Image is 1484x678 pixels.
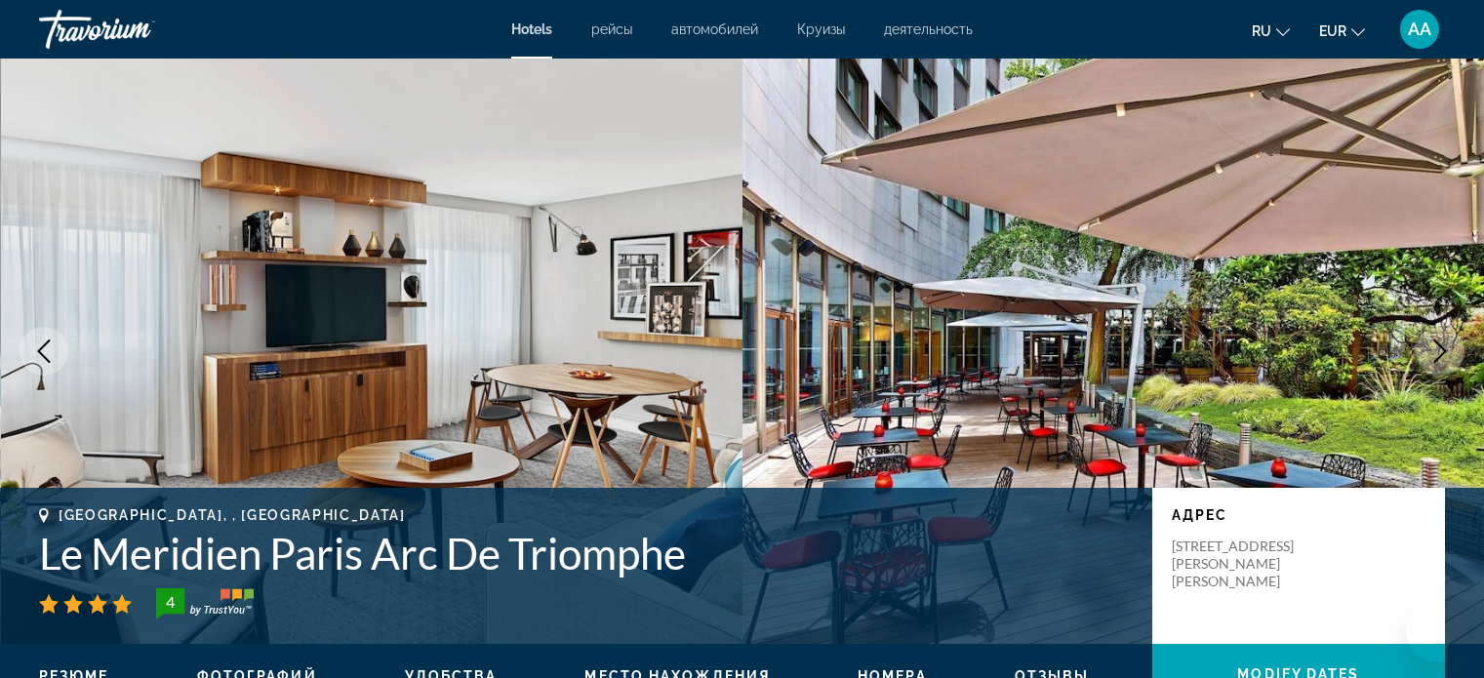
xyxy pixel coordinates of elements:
button: Benutzermenü [1394,9,1445,50]
button: Währung ändern [1319,17,1365,45]
a: Hotels [511,21,552,37]
button: Previous image [20,327,68,376]
img: TrustYou guest rating badge [156,588,254,619]
a: автомобилей [671,21,758,37]
a: рейсы [591,21,632,37]
span: [GEOGRAPHIC_DATA], , [GEOGRAPHIC_DATA] [59,507,406,523]
div: 4 [150,590,189,614]
a: деятельность [884,21,973,37]
font: EUR [1319,23,1346,39]
a: Travorium [39,4,234,55]
font: AA [1408,19,1431,39]
iframe: Schaltfläche zum Öffnen des Messaging-Fensters [1406,600,1468,662]
button: Next image [1416,327,1464,376]
a: Круизы [797,21,845,37]
font: ru [1252,23,1271,39]
p: адрес [1172,507,1425,523]
button: Sprache ändern [1252,17,1290,45]
h1: Le Meridien Paris Arc De Triomphe [39,528,1133,578]
p: [STREET_ADDRESS][PERSON_NAME][PERSON_NAME] [1172,538,1328,590]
